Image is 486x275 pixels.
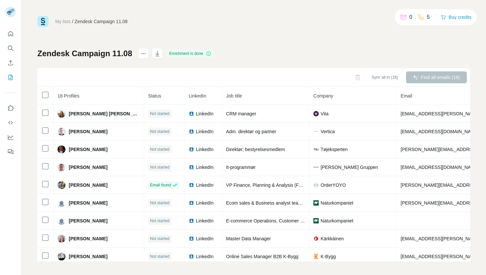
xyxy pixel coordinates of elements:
span: Not started [150,218,170,224]
img: company-logo [313,167,319,168]
span: Kärkkäinen [321,235,344,242]
span: Online Sales Manager B2B K-Bygg [226,254,299,259]
span: [PERSON_NAME] Gruppen [321,164,378,171]
span: [PERSON_NAME] [69,253,107,260]
span: Sync all to (18) [372,74,398,80]
span: E-commerce Operations, Customer Service & IT [226,218,325,223]
span: VP Finance, Planning & Analysis (FP&A) [226,182,310,188]
span: LinkedIn [196,182,214,188]
span: Not started [150,129,170,135]
span: Adm. direktør og partner [226,129,276,134]
img: Avatar [58,253,65,260]
img: company-logo [313,254,319,259]
img: Avatar [58,217,65,225]
img: Avatar [58,110,65,118]
img: company-logo [313,147,319,152]
span: Not started [150,164,170,170]
img: Avatar [58,128,65,136]
span: Status [148,93,161,98]
img: Avatar [58,235,65,243]
span: [PERSON_NAME] [69,146,107,153]
span: CRM manager [226,111,256,116]
span: Master Data Manager [226,236,271,241]
div: Zendesk Campaign 11.08 [75,18,128,25]
span: LinkedIn [196,235,214,242]
span: 18 Profiles [58,93,79,98]
span: [EMAIL_ADDRESS][DOMAIN_NAME] [401,165,479,170]
span: [PERSON_NAME] [PERSON_NAME] [69,110,140,117]
img: LinkedIn logo [189,218,194,223]
span: [PERSON_NAME] [69,128,107,135]
span: Not started [150,111,170,117]
span: Not started [150,146,170,152]
button: My lists [5,71,16,83]
img: company-logo [313,111,319,116]
img: LinkedIn logo [189,200,194,206]
img: Avatar [58,199,65,207]
span: [PERSON_NAME] [69,200,107,206]
span: LinkedIn [196,200,214,206]
p: 0 [409,13,412,21]
img: LinkedIn logo [189,129,194,134]
p: 5 [427,13,430,21]
span: Company [313,93,333,98]
img: Surfe Logo [37,16,49,27]
span: Vita [321,110,329,117]
span: Email found [150,182,171,188]
button: Use Surfe on LinkedIn [5,102,16,114]
span: K-Bygg [321,253,336,260]
span: Ecom sales & Business analyst team lead [226,200,312,206]
span: Vertica [321,128,335,135]
div: Enrichment is done [167,50,213,58]
img: company-logo [313,200,319,206]
button: actions [138,48,149,59]
span: Naturkompaniet [321,217,353,224]
span: Not started [150,200,170,206]
span: LinkedIn [196,164,214,171]
span: [PERSON_NAME] [69,217,107,224]
span: It-programmør [226,165,256,170]
img: Avatar [58,145,65,153]
span: LinkedIn [196,253,214,260]
span: [PERSON_NAME] [69,164,107,171]
img: LinkedIn logo [189,254,194,259]
span: [PERSON_NAME] [69,235,107,242]
li: / [72,18,73,25]
span: OrderYOYO [321,182,346,188]
button: Dashboard [5,131,16,143]
span: LinkedIn [196,146,214,153]
img: company-logo [313,236,319,241]
span: Job title [226,93,242,98]
img: LinkedIn logo [189,236,194,241]
button: Sync all to (18) [367,72,403,82]
span: Not started [150,254,170,259]
img: company-logo [313,218,319,223]
img: LinkedIn logo [189,182,194,188]
span: Email [401,93,412,98]
img: LinkedIn logo [189,111,194,116]
img: company-logo [313,129,319,134]
span: Not started [150,236,170,242]
span: LinkedIn [196,217,214,224]
img: company-logo [313,182,319,188]
h1: Zendesk Campaign 11.08 [37,48,132,59]
img: Avatar [58,181,65,189]
span: Direktør; bestyrelsesmedlem [226,147,285,152]
button: Enrich CSV [5,57,16,69]
span: LinkedIn [196,128,214,135]
span: [PERSON_NAME] [69,182,107,188]
button: Use Surfe API [5,117,16,129]
img: LinkedIn logo [189,147,194,152]
span: Tøjeksperten [321,146,348,153]
button: Feedback [5,146,16,158]
img: LinkedIn logo [189,165,194,170]
span: LinkedIn [189,93,206,98]
span: [EMAIL_ADDRESS][DOMAIN_NAME] [401,129,479,134]
span: LinkedIn [196,110,214,117]
button: Quick start [5,28,16,40]
button: Search [5,42,16,54]
a: My lists [55,19,71,24]
span: Naturkompaniet [321,200,353,206]
button: Buy credits [441,13,471,22]
img: Avatar [58,163,65,171]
